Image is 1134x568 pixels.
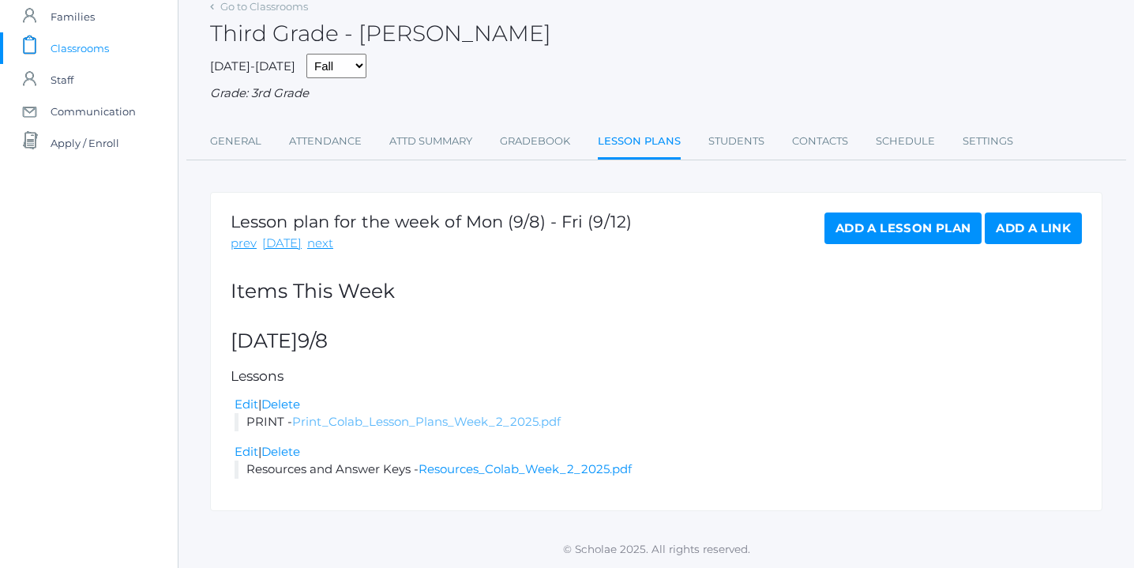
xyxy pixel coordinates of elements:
[178,541,1134,557] p: © Scholae 2025. All rights reserved.
[51,127,119,159] span: Apply / Enroll
[231,213,632,231] h1: Lesson plan for the week of Mon (9/8) - Fri (9/12)
[235,396,1082,414] div: |
[261,444,300,459] a: Delete
[235,443,1082,461] div: |
[985,213,1082,244] a: Add a Link
[876,126,935,157] a: Schedule
[210,85,1102,103] div: Grade: 3rd Grade
[235,444,258,459] a: Edit
[289,126,362,157] a: Attendance
[231,369,1082,384] h5: Lessons
[51,64,73,96] span: Staff
[792,126,848,157] a: Contacts
[231,235,257,253] a: prev
[824,213,982,244] a: Add a Lesson Plan
[262,235,302,253] a: [DATE]
[210,126,261,157] a: General
[419,461,632,476] a: Resources_Colab_Week_2_2025.pdf
[307,235,333,253] a: next
[231,330,1082,352] h2: [DATE]
[598,126,681,160] a: Lesson Plans
[963,126,1013,157] a: Settings
[708,126,764,157] a: Students
[389,126,472,157] a: Attd Summary
[298,329,328,352] span: 9/8
[235,397,258,412] a: Edit
[210,21,551,46] h2: Third Grade - [PERSON_NAME]
[210,58,295,73] span: [DATE]-[DATE]
[231,280,1082,303] h2: Items This Week
[235,461,1082,479] li: Resources and Answer Keys -
[235,413,1082,431] li: PRINT -
[51,32,109,64] span: Classrooms
[51,1,95,32] span: Families
[51,96,136,127] span: Communication
[292,414,561,429] a: Print_Colab_Lesson_Plans_Week_2_2025.pdf
[500,126,570,157] a: Gradebook
[261,397,300,412] a: Delete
